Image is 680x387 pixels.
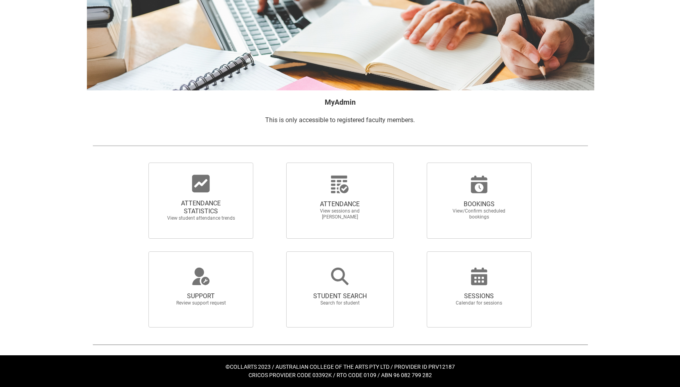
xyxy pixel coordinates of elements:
[92,97,588,107] h2: MyAdmin
[166,292,236,300] span: SUPPORT
[305,292,375,300] span: STUDENT SEARCH
[166,199,236,215] span: ATTENDANCE STATISTICS
[444,292,514,300] span: SESSIONS
[444,300,514,306] span: Calendar for sessions
[92,142,588,150] img: REDU_GREY_LINE
[166,215,236,221] span: View student attendance trends
[305,208,375,220] span: View sessions and [PERSON_NAME]
[444,200,514,208] span: BOOKINGS
[265,116,415,124] span: This is only accessible to registered faculty members.
[305,300,375,306] span: Search for student
[92,340,588,349] img: REDU_GREY_LINE
[166,300,236,306] span: Review support request
[305,200,375,208] span: ATTENDANCE
[444,208,514,220] span: View/Confirm scheduled bookings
